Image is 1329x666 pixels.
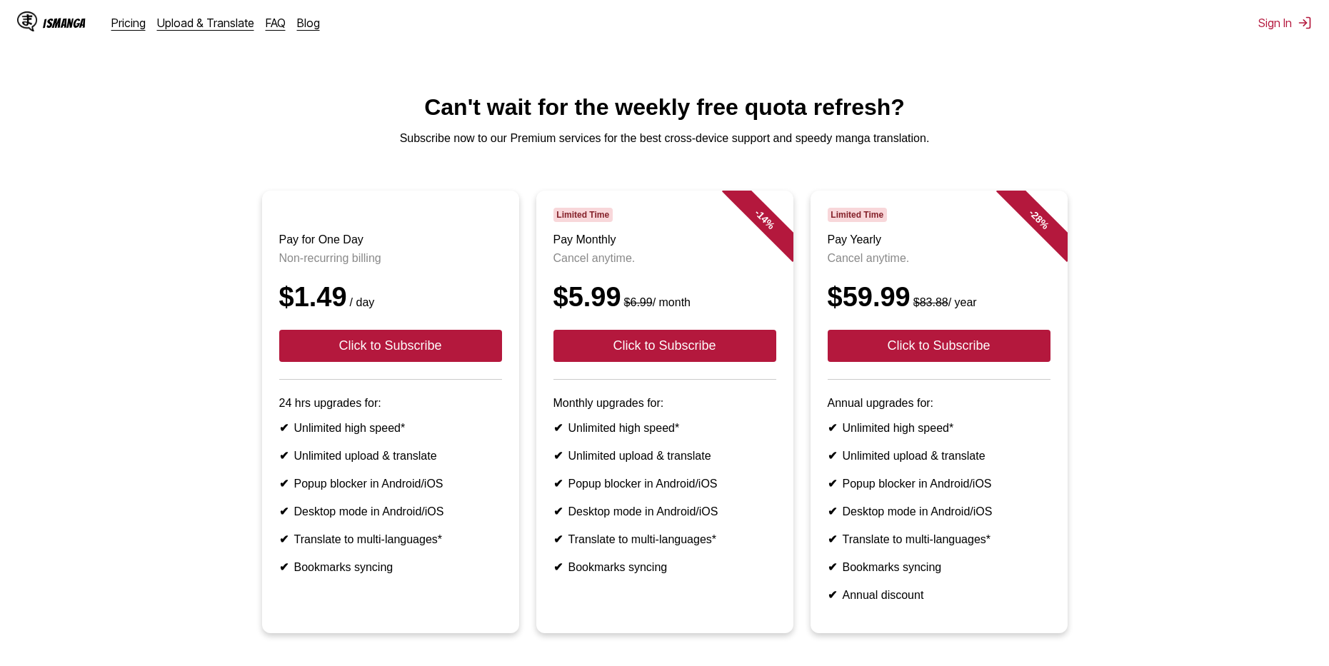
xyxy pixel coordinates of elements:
li: Unlimited high speed* [828,421,1050,435]
small: / day [347,296,375,308]
b: ✔ [828,589,837,601]
p: Subscribe now to our Premium services for the best cross-device support and speedy manga translat... [11,132,1318,145]
b: ✔ [553,533,563,545]
s: $83.88 [913,296,948,308]
h3: Pay for One Day [279,233,502,246]
li: Desktop mode in Android/iOS [828,505,1050,518]
b: ✔ [279,478,289,490]
b: ✔ [828,478,837,490]
li: Bookmarks syncing [828,560,1050,574]
a: IsManga LogoIsManga [17,11,111,34]
button: Click to Subscribe [828,330,1050,362]
p: Cancel anytime. [553,252,776,265]
div: $5.99 [553,282,776,313]
button: Click to Subscribe [553,330,776,362]
b: ✔ [828,533,837,545]
li: Unlimited upload & translate [279,449,502,463]
b: ✔ [279,422,289,434]
h3: Pay Yearly [828,233,1050,246]
li: Popup blocker in Android/iOS [553,477,776,490]
button: Click to Subscribe [279,330,502,362]
b: ✔ [279,450,289,462]
div: - 28 % [996,176,1081,262]
p: 24 hrs upgrades for: [279,397,502,410]
a: Blog [297,16,320,30]
h3: Pay Monthly [553,233,776,246]
b: ✔ [553,450,563,462]
small: / month [621,296,691,308]
button: Sign In [1258,16,1312,30]
div: $59.99 [828,282,1050,313]
li: Translate to multi-languages* [553,533,776,546]
b: ✔ [553,478,563,490]
b: ✔ [553,505,563,518]
a: Pricing [111,16,146,30]
b: ✔ [828,505,837,518]
h1: Can't wait for the weekly free quota refresh? [11,94,1318,121]
li: Popup blocker in Android/iOS [279,477,502,490]
b: ✔ [279,505,289,518]
div: $1.49 [279,282,502,313]
p: Cancel anytime. [828,252,1050,265]
li: Unlimited upload & translate [828,449,1050,463]
img: IsManga Logo [17,11,37,31]
li: Unlimited high speed* [553,421,776,435]
p: Non-recurring billing [279,252,502,265]
p: Monthly upgrades for: [553,397,776,410]
li: Popup blocker in Android/iOS [828,477,1050,490]
li: Bookmarks syncing [553,560,776,574]
span: Limited Time [828,208,887,222]
li: Unlimited upload & translate [553,449,776,463]
b: ✔ [553,422,563,434]
div: IsManga [43,16,86,30]
b: ✔ [279,533,289,545]
li: Unlimited high speed* [279,421,502,435]
li: Translate to multi-languages* [279,533,502,546]
b: ✔ [553,561,563,573]
li: Annual discount [828,588,1050,602]
li: Bookmarks syncing [279,560,502,574]
a: Upload & Translate [157,16,254,30]
b: ✔ [279,561,289,573]
p: Annual upgrades for: [828,397,1050,410]
li: Translate to multi-languages* [828,533,1050,546]
div: - 14 % [721,176,807,262]
li: Desktop mode in Android/iOS [279,505,502,518]
a: FAQ [266,16,286,30]
s: $6.99 [624,296,653,308]
b: ✔ [828,450,837,462]
b: ✔ [828,561,837,573]
img: Sign out [1298,16,1312,30]
span: Limited Time [553,208,613,222]
small: / year [911,296,977,308]
b: ✔ [828,422,837,434]
li: Desktop mode in Android/iOS [553,505,776,518]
